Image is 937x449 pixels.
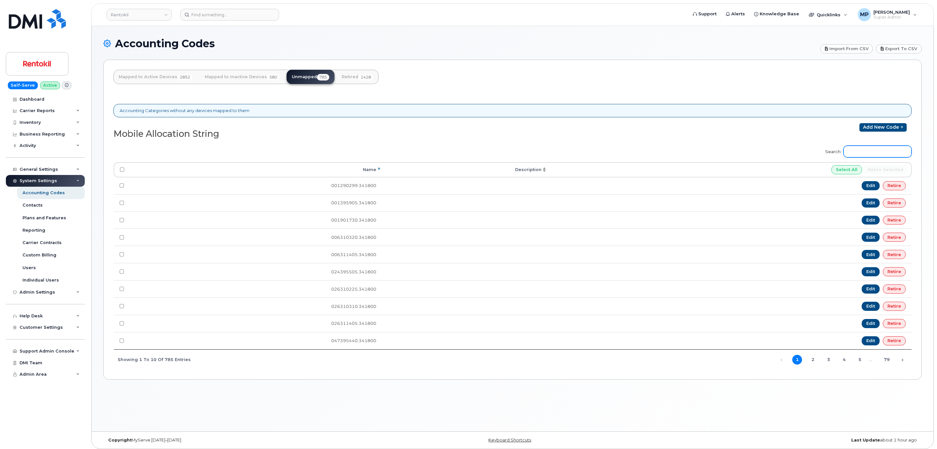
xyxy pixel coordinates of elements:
[862,284,880,294] a: Edit
[883,284,906,294] a: Retire
[883,216,906,225] a: Retire
[862,267,880,276] a: Edit
[777,355,786,365] a: Previous
[862,216,880,225] a: Edit
[883,233,906,242] a: Retire
[130,194,382,211] td: 001395905.341800
[883,267,906,276] a: Retire
[862,250,880,259] a: Edit
[862,198,880,208] a: Edit
[130,315,382,332] td: 026311405.341800
[113,70,198,84] a: Mapped to Active Devices
[821,141,912,160] label: Search:
[824,355,833,365] a: 3
[859,123,907,132] a: Add new code
[267,74,279,80] span: 580
[317,74,329,80] span: 785
[820,44,873,53] a: Import from CSV
[882,355,892,365] a: 79
[113,104,912,117] div: Accounting Categories without any devices mapped to them
[843,146,912,157] input: Search:
[862,181,880,190] a: Edit
[883,181,906,190] a: Retire
[130,228,382,246] td: 006310320.341800
[200,70,285,84] a: Mapped to Inactive Devices
[113,129,507,139] h2: Mobile Allocation String
[130,211,382,229] td: 001901730.341800
[883,319,906,328] a: Retire
[336,70,379,84] a: Retired
[851,438,880,442] strong: Last Update
[831,165,862,174] input: Select All
[108,438,132,442] strong: Copyright
[883,302,906,311] a: Retire
[130,280,382,297] td: 026310225.341800
[876,44,922,53] a: Export to CSV
[177,74,192,80] span: 2852
[130,263,382,280] td: 024395505.341800
[862,336,880,345] a: Edit
[130,177,382,194] td: 001290299.341800
[862,319,880,328] a: Edit
[855,355,865,365] a: 5
[865,357,876,362] span: …
[287,70,335,84] a: Unmapped
[909,421,932,444] iframe: Messenger Launcher
[808,355,818,365] a: 2
[103,438,376,443] div: MyServe [DATE]–[DATE]
[130,162,382,177] th: Name: activate to sort column descending
[130,246,382,263] td: 006311405.341800
[488,438,531,442] a: Keyboard Shortcuts
[382,162,548,177] th: Description: activate to sort column ascending
[862,233,880,242] a: Edit
[898,355,907,365] a: Next
[649,438,922,443] div: about 1 hour ago
[862,302,880,311] a: Edit
[883,250,906,259] a: Retire
[883,198,906,208] a: Retire
[130,297,382,315] td: 026310310.341800
[358,74,373,80] span: 1428
[130,332,382,349] td: 047395440.341800
[839,355,849,365] a: 4
[792,355,802,365] a: 1
[883,336,906,345] a: Retire
[103,38,817,49] h1: Accounting Codes
[113,354,191,365] div: Showing 1 to 10 of 785 entries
